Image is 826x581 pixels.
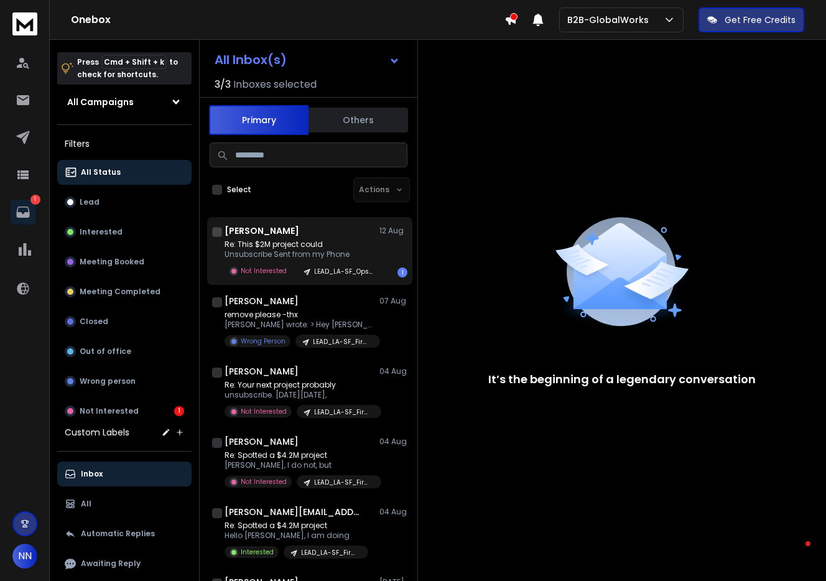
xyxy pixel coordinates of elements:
iframe: Intercom live chat [781,538,810,568]
p: Interested [80,227,123,237]
p: LEAD_LA-SF_FirmPrincipal_BDSignal [314,478,374,487]
div: 1 [174,406,184,416]
h3: Filters [57,135,192,152]
p: Re: Spotted a $4.2M project [225,521,368,531]
p: Meeting Booked [80,257,144,267]
h1: All Inbox(s) [215,53,287,66]
h3: Custom Labels [65,426,129,439]
h1: [PERSON_NAME] [225,295,299,307]
p: LEAD_LA-SF_FirmPrincipal_BDSignal [301,548,361,557]
label: Select [227,185,251,195]
h1: All Campaigns [67,96,134,108]
button: Not Interested1 [57,399,192,424]
p: 12 Aug [379,226,407,236]
p: Get Free Credits [725,14,796,26]
p: 1 [30,195,40,205]
button: Others [309,106,408,134]
div: 1 [397,267,407,277]
button: Automatic Replies [57,521,192,546]
h1: Onebox [71,12,504,27]
p: LEAD_LA-SF_OpsDirector_BDSignal [314,267,374,276]
button: Lead [57,190,192,215]
button: Wrong person [57,369,192,394]
p: Re: Spotted a $4.2M project [225,450,374,460]
p: unsubscribe. [DATE][DATE], [225,390,374,400]
h1: [PERSON_NAME][EMAIL_ADDRESS][DOMAIN_NAME] [225,506,361,518]
span: 3 / 3 [215,77,231,92]
h1: [PERSON_NAME] [225,435,299,448]
p: LEAD_LA-SF_FirmPrincipal_BDSignal [314,407,374,417]
p: Automatic Replies [81,529,155,539]
h1: [PERSON_NAME] [225,225,299,237]
p: Not Interested [241,407,287,416]
p: All [81,499,91,509]
p: Not Interested [241,477,287,486]
p: 07 Aug [379,296,407,306]
button: All Status [57,160,192,185]
button: Primary [209,105,309,135]
p: Re: This $2M project could [225,239,374,249]
p: Wrong Person [241,337,285,346]
p: [PERSON_NAME] wrote: > Hey [PERSON_NAME] > [225,320,374,330]
p: Inbox [81,469,103,479]
button: Closed [57,309,192,334]
p: LEAD_LA-SF_FirmPrincipal_BDSignal [313,337,373,346]
button: All [57,491,192,516]
button: NN [12,544,37,569]
p: Press to check for shortcuts. [77,56,178,81]
p: Hello [PERSON_NAME], I am doing [225,531,368,541]
p: 04 Aug [379,437,407,447]
p: It’s the beginning of a legendary conversation [488,371,756,388]
button: Meeting Booked [57,249,192,274]
p: Unsubscribe Sent from my Phone [225,249,374,259]
button: Out of office [57,339,192,364]
button: Interested [57,220,192,244]
p: Not Interested [80,406,139,416]
button: Meeting Completed [57,279,192,304]
img: logo [12,12,37,35]
a: 1 [11,200,35,225]
p: Interested [241,547,274,557]
p: B2B-GlobalWorks [567,14,654,26]
p: Lead [80,197,100,207]
p: Wrong person [80,376,136,386]
h1: [PERSON_NAME] [225,365,299,378]
span: Cmd + Shift + k [102,55,166,69]
p: Out of office [80,346,131,356]
p: Meeting Completed [80,287,160,297]
p: 04 Aug [379,366,407,376]
p: 04 Aug [379,507,407,517]
p: Not Interested [241,266,287,276]
p: remove please -thx [225,310,374,320]
p: All Status [81,167,121,177]
p: Re: Your next project probably [225,380,374,390]
button: All Campaigns [57,90,192,114]
p: Closed [80,317,108,327]
h3: Inboxes selected [233,77,317,92]
button: Get Free Credits [698,7,804,32]
button: All Inbox(s) [205,47,410,72]
p: [PERSON_NAME], I do not, but [225,460,374,470]
p: Awaiting Reply [81,559,141,569]
button: Inbox [57,462,192,486]
button: Awaiting Reply [57,551,192,576]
